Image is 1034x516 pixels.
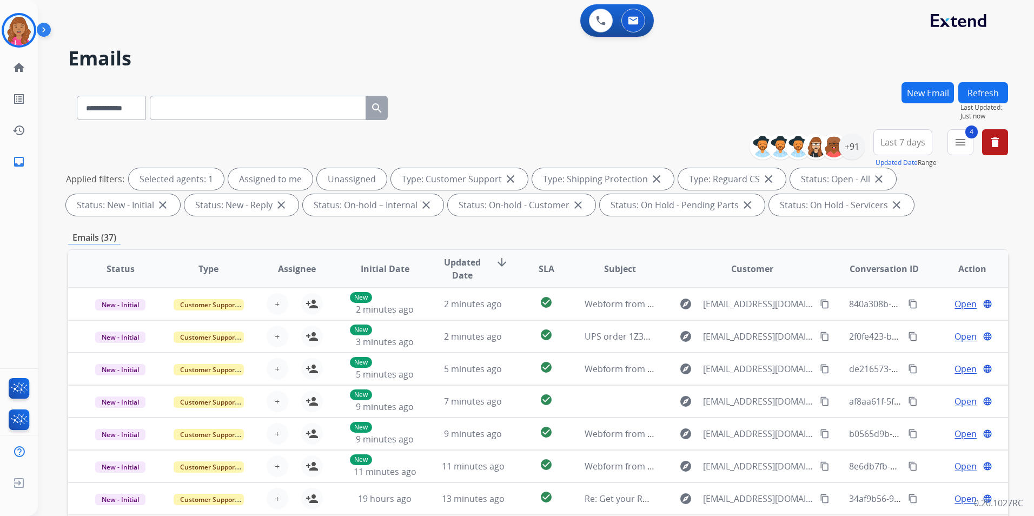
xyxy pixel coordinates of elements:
span: New - Initial [95,494,145,505]
mat-icon: content_copy [908,299,918,309]
span: + [275,330,280,343]
span: [EMAIL_ADDRESS][DOMAIN_NAME] [703,427,814,440]
mat-icon: content_copy [908,396,918,406]
mat-icon: content_copy [908,494,918,504]
span: 2 minutes ago [444,330,502,342]
span: Customer Support [174,429,244,440]
mat-icon: language [983,461,992,471]
span: Webform from [EMAIL_ADDRESS][DOMAIN_NAME] on [DATE] [585,363,830,375]
mat-icon: check_circle [540,361,553,374]
span: Open [955,362,977,375]
img: avatar [4,15,34,45]
span: Customer Support [174,332,244,343]
mat-icon: person_add [306,330,319,343]
span: [EMAIL_ADDRESS][DOMAIN_NAME] [703,460,814,473]
mat-icon: content_copy [908,461,918,471]
mat-icon: close [762,173,775,186]
mat-icon: person_add [306,427,319,440]
span: 13 minutes ago [442,493,505,505]
span: 2f0fe423-b077-4724-98a4-65114cc1d7a6 [849,330,1011,342]
mat-icon: search [370,102,383,115]
span: Customer Support [174,299,244,310]
span: Conversation ID [850,262,919,275]
mat-icon: content_copy [820,494,830,504]
mat-icon: explore [679,492,692,505]
mat-icon: explore [679,297,692,310]
mat-icon: content_copy [908,364,918,374]
mat-icon: content_copy [820,299,830,309]
span: New - Initial [95,332,145,343]
span: Re: Get your Rooms To Go claim serviced - call us [DATE]! [585,493,816,505]
span: New - Initial [95,461,145,473]
div: +91 [839,134,865,160]
mat-icon: person_add [306,297,319,310]
p: Applied filters: [66,173,124,186]
span: UPS order 1Z3076V4YW27313143 lost part [585,330,757,342]
button: Refresh [958,82,1008,103]
span: Range [876,158,937,167]
span: Initial Date [361,262,409,275]
mat-icon: explore [679,362,692,375]
mat-icon: close [890,199,903,211]
mat-icon: language [983,299,992,309]
mat-icon: person_add [306,362,319,375]
mat-icon: explore [679,395,692,408]
p: 0.20.1027RC [974,497,1023,510]
button: Updated Date [876,158,918,167]
span: + [275,492,280,505]
th: Action [920,250,1008,288]
mat-icon: history [12,124,25,137]
span: Updated Date [438,256,487,282]
mat-icon: content_copy [820,461,830,471]
mat-icon: person_add [306,395,319,408]
span: 9 minutes ago [356,401,414,413]
mat-icon: check_circle [540,491,553,504]
div: Status: On-hold – Internal [303,194,443,216]
span: Last Updated: [960,103,1008,112]
span: b0565d9b-82ea-4f27-89fd-6cb722b8d2d6 [849,428,1015,440]
p: New [350,292,372,303]
mat-icon: explore [679,330,692,343]
mat-icon: content_copy [820,364,830,374]
mat-icon: delete [989,136,1002,149]
p: New [350,357,372,368]
div: Type: Customer Support [391,168,528,190]
div: Status: New - Initial [66,194,180,216]
div: Assigned to me [228,168,313,190]
span: 9 minutes ago [356,433,414,445]
span: + [275,362,280,375]
mat-icon: content_copy [820,396,830,406]
mat-icon: check_circle [540,426,553,439]
span: [EMAIL_ADDRESS][DOMAIN_NAME] [703,362,814,375]
mat-icon: explore [679,427,692,440]
div: Type: Reguard CS [678,168,786,190]
span: Customer Support [174,396,244,408]
span: Assignee [278,262,316,275]
button: 4 [947,129,973,155]
span: Webform from [EMAIL_ADDRESS][DOMAIN_NAME] on [DATE] [585,298,830,310]
span: 2 minutes ago [444,298,502,310]
mat-icon: list_alt [12,92,25,105]
mat-icon: content_copy [820,332,830,341]
span: Subject [604,262,636,275]
p: New [350,454,372,465]
span: New - Initial [95,429,145,440]
mat-icon: arrow_downward [495,256,508,269]
span: Status [107,262,135,275]
mat-icon: close [872,173,885,186]
span: Open [955,460,977,473]
div: Status: On Hold - Servicers [769,194,914,216]
div: Status: Open - All [790,168,896,190]
span: + [275,427,280,440]
mat-icon: explore [679,460,692,473]
div: Status: On Hold - Pending Parts [600,194,765,216]
span: SLA [539,262,554,275]
span: [EMAIL_ADDRESS][DOMAIN_NAME] [703,492,814,505]
mat-icon: check_circle [540,393,553,406]
span: Webform from [EMAIL_ADDRESS][DOMAIN_NAME] on [DATE] [585,460,830,472]
div: Selected agents: 1 [129,168,224,190]
button: New Email [902,82,954,103]
mat-icon: person_add [306,492,319,505]
span: [EMAIL_ADDRESS][DOMAIN_NAME] [703,297,814,310]
span: New - Initial [95,364,145,375]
